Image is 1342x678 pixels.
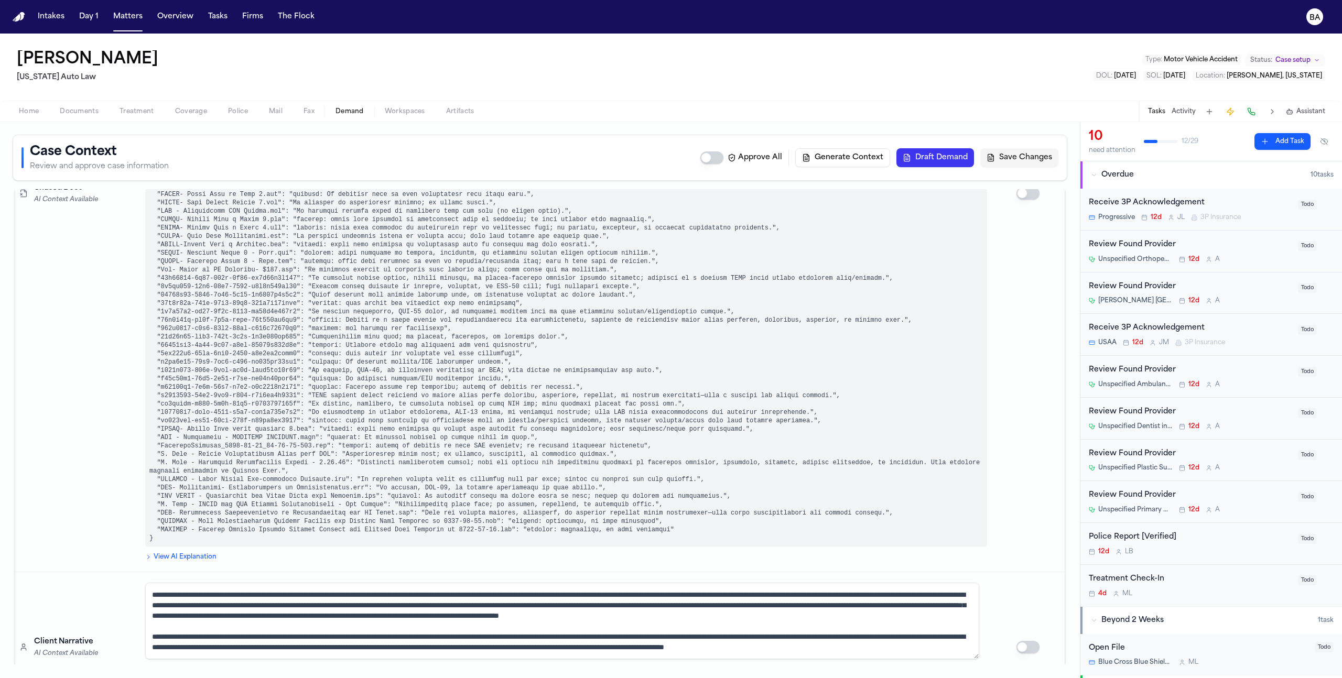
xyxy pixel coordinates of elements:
[1080,314,1342,356] div: Open task: Receive 3P Acknowledgement
[274,7,319,26] button: The Flock
[446,107,474,116] span: Artifacts
[1098,506,1173,514] span: Unspecified Primary Care provider in [GEOGRAPHIC_DATA], [GEOGRAPHIC_DATA]
[30,144,169,160] h1: Case Context
[1098,464,1173,472] span: Unspecified Plastic Surgeon in [GEOGRAPHIC_DATA], [GEOGRAPHIC_DATA]
[1315,133,1334,150] button: Hide completed tasks (⌘⇧H)
[1250,56,1272,64] span: Status:
[1298,575,1317,585] span: Todo
[13,12,25,22] img: Finch Logo
[1193,71,1325,81] button: Edit Location: Clemens, Michigan
[1298,367,1317,377] span: Todo
[1298,200,1317,210] span: Todo
[1089,128,1135,145] div: 10
[1215,380,1220,389] span: A
[34,649,137,658] div: AI Context Available
[75,7,103,26] button: Day 1
[1089,146,1135,155] div: need attention
[1298,492,1317,502] span: Todo
[1151,213,1162,222] span: 12d
[109,7,147,26] button: Matters
[120,107,154,116] span: Treatment
[1089,281,1292,293] div: Review Found Provider
[153,7,198,26] button: Overview
[1245,54,1325,67] button: Change status from Case setup
[1089,322,1292,334] div: Receive 3P Acknowledgement
[17,50,158,69] button: Edit matter name
[1098,338,1117,347] span: USAA
[34,7,69,26] button: Intakes
[1080,189,1342,231] div: Open task: Receive 3P Acknowledgement
[1223,104,1238,119] button: Create Immediate Task
[1298,534,1317,544] span: Todo
[1311,171,1334,179] span: 10 task s
[34,195,137,204] div: AI Context Available
[1101,615,1164,626] span: Beyond 2 Weeks
[145,553,987,561] summary: View AI Explanation
[1200,213,1241,222] span: 3P Insurance
[19,107,39,116] span: Home
[1215,297,1220,305] span: A
[1146,73,1162,79] span: SOL :
[1080,634,1342,675] div: Open task: Open File
[1114,73,1136,79] span: [DATE]
[1318,616,1334,625] span: 1 task
[385,107,425,116] span: Workspaces
[1188,380,1199,389] span: 12d
[1188,506,1199,514] span: 12d
[1098,548,1109,556] span: 12d
[1101,170,1134,180] span: Overdue
[1163,73,1185,79] span: [DATE]
[896,148,974,167] button: Draft Demand
[1188,422,1199,431] span: 12d
[1089,197,1292,209] div: Receive 3P Acknowledgement
[1089,406,1292,418] div: Review Found Provider
[1080,523,1342,565] div: Open task: Police Report [Verified]
[204,7,232,26] button: Tasks
[1275,56,1311,64] span: Case setup
[1098,658,1173,666] span: Blue Cross Blue Shield of [US_STATE]
[1215,255,1220,264] span: A
[269,107,283,116] span: Mail
[1298,283,1317,293] span: Todo
[1145,57,1162,63] span: Type :
[1143,71,1188,81] button: Edit SOL: 2028-08-06
[1080,398,1342,440] div: Open task: Review Found Provider
[335,107,364,116] span: Demand
[238,7,267,26] button: Firms
[1296,107,1325,116] span: Assistant
[1098,380,1173,389] span: Unspecified Ambulance in [GEOGRAPHIC_DATA], [GEOGRAPHIC_DATA]
[175,107,207,116] span: Coverage
[1080,231,1342,272] div: Open task: Review Found Provider
[1089,642,1308,654] div: Open File
[1298,450,1317,460] span: Todo
[30,161,169,172] p: Review and approve case information
[17,50,158,69] h1: [PERSON_NAME]
[1125,548,1133,556] span: L B
[1148,107,1165,116] button: Tasks
[1089,448,1292,460] div: Review Found Provider
[1188,464,1199,472] span: 12d
[1298,241,1317,251] span: Todo
[1196,73,1225,79] span: Location :
[1164,57,1238,63] span: Motor Vehicle Accident
[60,107,99,116] span: Documents
[1142,54,1241,65] button: Edit Type: Motor Vehicle Accident
[1159,338,1169,347] span: J M
[17,71,163,84] h2: [US_STATE] Auto Law
[1188,658,1198,666] span: M L
[1080,565,1342,606] div: Open task: Treatment Check-In
[1098,422,1173,431] span: Unspecified Dentist in [GEOGRAPHIC_DATA], [GEOGRAPHIC_DATA]
[980,148,1058,167] button: Save Changes
[1254,133,1311,150] button: Add Task
[1298,325,1317,335] span: Todo
[1286,107,1325,116] button: Assistant
[1202,104,1217,119] button: Add Task
[1080,272,1342,314] div: Open task: Review Found Provider
[1098,255,1173,264] span: Unspecified Orthopedic Surgeon in [GEOGRAPHIC_DATA], [GEOGRAPHIC_DATA]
